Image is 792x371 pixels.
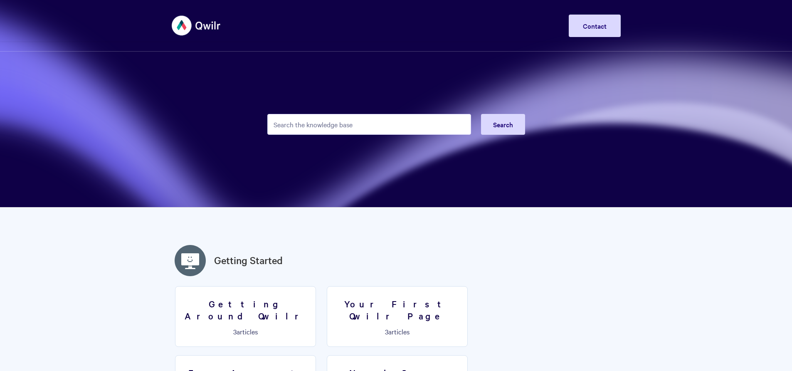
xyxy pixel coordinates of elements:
img: Qwilr Help Center [172,10,221,41]
a: Your First Qwilr Page 3articles [327,286,468,347]
p: articles [332,328,462,335]
span: 3 [385,327,388,336]
a: Getting Around Qwilr 3articles [175,286,316,347]
span: 3 [233,327,237,336]
span: Search [493,120,513,129]
button: Search [481,114,525,135]
input: Search the knowledge base [267,114,471,135]
h3: Getting Around Qwilr [180,298,311,322]
a: Contact [569,15,621,37]
h3: Your First Qwilr Page [332,298,462,322]
p: articles [180,328,311,335]
a: Getting Started [214,253,283,268]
